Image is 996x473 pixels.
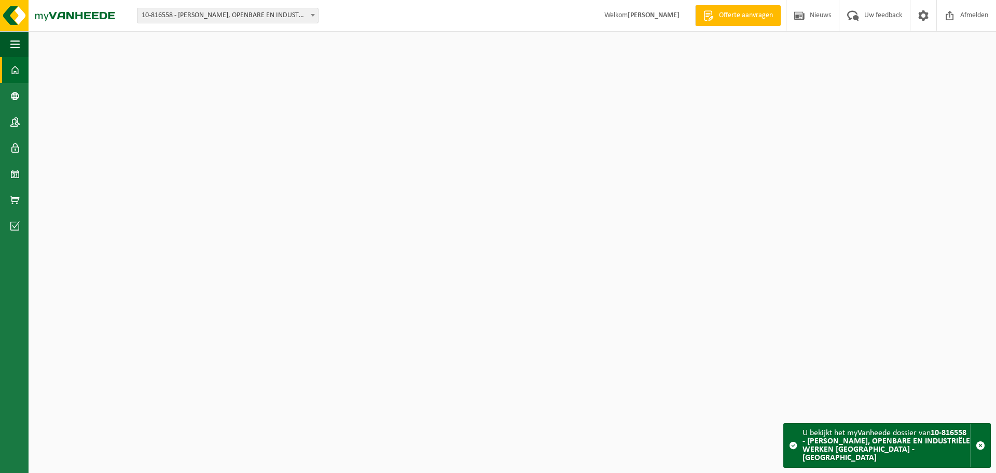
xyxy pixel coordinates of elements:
[803,429,970,462] strong: 10-816558 - [PERSON_NAME], OPENBARE EN INDUSTRIËLE WERKEN [GEOGRAPHIC_DATA] - [GEOGRAPHIC_DATA]
[716,10,776,21] span: Offerte aanvragen
[695,5,781,26] a: Offerte aanvragen
[137,8,318,23] span: 10-816558 - VICTOR PEETERS, OPENBARE EN INDUSTRIËLE WERKEN ANTWERPEN - ANTWERPEN
[628,11,680,19] strong: [PERSON_NAME]
[137,8,319,23] span: 10-816558 - VICTOR PEETERS, OPENBARE EN INDUSTRIËLE WERKEN ANTWERPEN - ANTWERPEN
[803,424,970,467] div: U bekijkt het myVanheede dossier van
